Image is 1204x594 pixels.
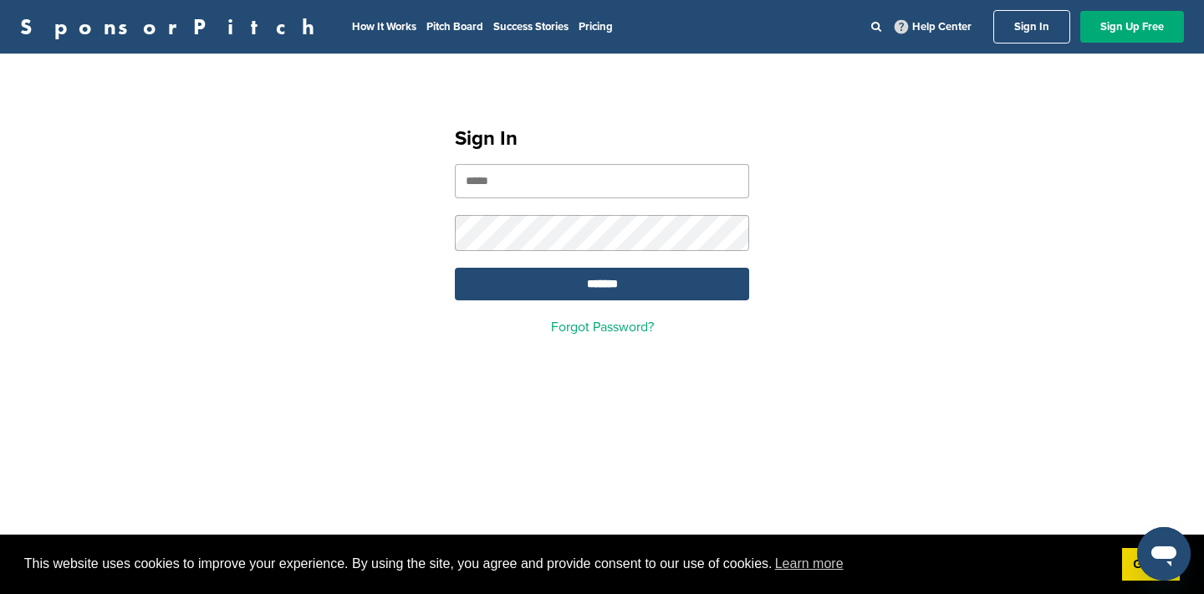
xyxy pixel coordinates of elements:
a: learn more about cookies [773,551,846,576]
iframe: Dugme za pokretanje prozora za razmenu poruka [1137,527,1191,581]
a: How It Works [352,20,416,33]
span: This website uses cookies to improve your experience. By using the site, you agree and provide co... [24,551,1109,576]
a: dismiss cookie message [1122,548,1180,581]
a: Sign In [993,10,1070,44]
a: Sign Up Free [1080,11,1184,43]
a: Forgot Password? [551,319,654,335]
a: Pricing [579,20,613,33]
a: Help Center [891,17,975,37]
a: Success Stories [493,20,569,33]
a: SponsorPitch [20,16,325,38]
h1: Sign In [455,124,749,154]
a: Pitch Board [426,20,483,33]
